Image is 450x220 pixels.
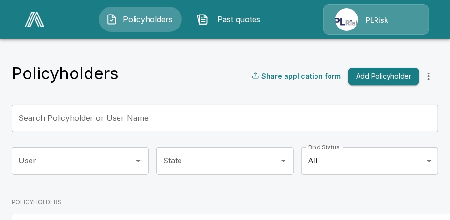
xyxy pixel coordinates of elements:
h4: Policyholders [12,63,119,84]
img: Past quotes Icon [197,14,209,25]
button: Open [132,154,145,168]
p: Share application form [261,71,341,81]
span: Policyholders [121,14,175,25]
label: Bind Status [308,143,340,151]
button: Open [277,154,290,168]
span: Past quotes [212,14,266,25]
div: All [301,147,438,175]
a: Add Policyholder [345,68,419,86]
button: Policyholders IconPolicyholders [99,7,182,32]
button: more [419,67,438,86]
img: Policyholders Icon [106,14,118,25]
img: AA Logo [25,12,44,27]
button: Add Policyholder [348,68,419,86]
button: Past quotes IconPast quotes [190,7,273,32]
